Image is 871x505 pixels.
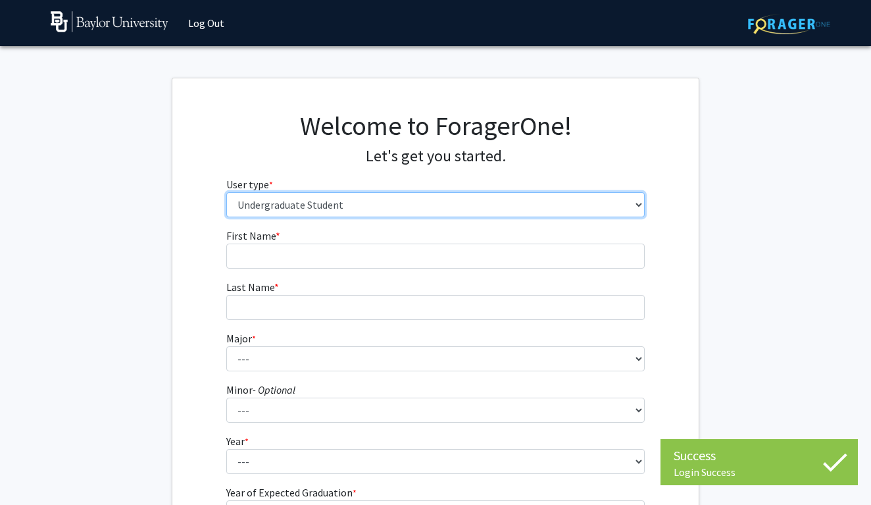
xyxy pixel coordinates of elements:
img: ForagerOne Logo [748,14,830,34]
h4: Let's get you started. [226,147,645,166]
i: - Optional [253,383,295,396]
label: Year [226,433,249,449]
span: Last Name [226,280,274,294]
div: Success [674,446,845,465]
label: Minor [226,382,295,398]
div: Login Success [674,465,845,479]
h1: Welcome to ForagerOne! [226,110,645,142]
img: Baylor University Logo [51,11,168,32]
label: User type [226,176,273,192]
span: First Name [226,229,276,242]
label: Major [226,331,256,346]
iframe: Chat [10,446,56,495]
label: Year of Expected Graduation [226,485,357,500]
